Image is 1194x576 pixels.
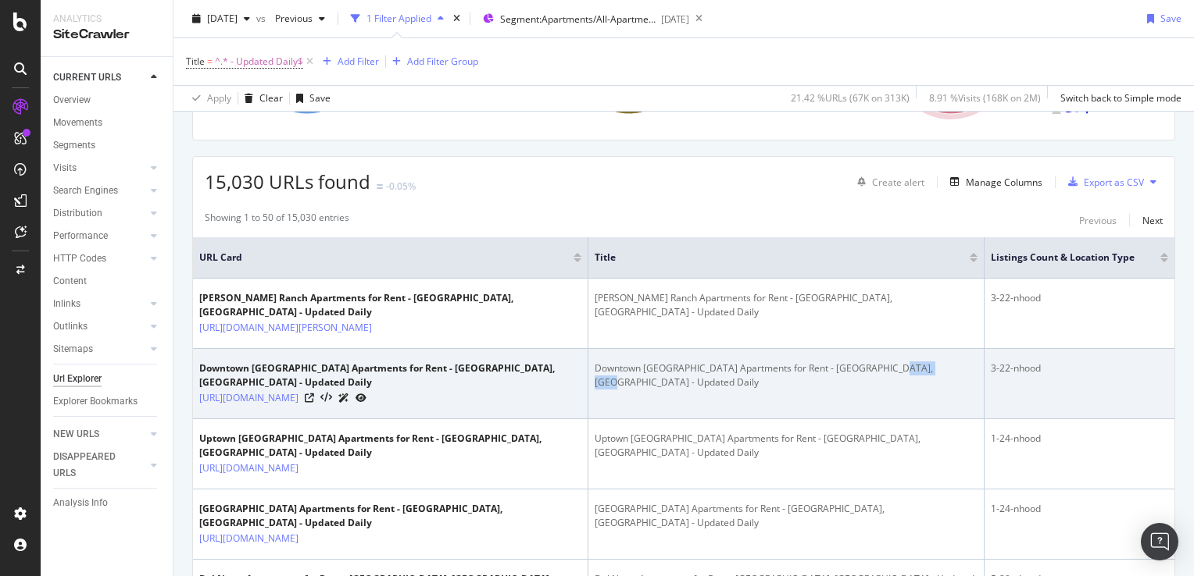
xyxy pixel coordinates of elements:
span: Listings Count & Location Type [991,251,1137,265]
a: Visit Online Page [305,393,314,403]
span: Previous [269,12,313,25]
div: Movements [53,115,102,131]
div: Create alert [872,176,924,189]
span: Title [595,251,946,265]
span: Title [186,55,205,68]
span: 2025 Aug. 20th [207,12,238,25]
div: Search Engines [53,183,118,199]
div: Explorer Bookmarks [53,393,138,410]
div: Apply [207,91,231,105]
div: Previous [1079,214,1117,227]
button: Export as CSV [1062,169,1144,194]
div: Save [309,91,331,105]
span: = [207,55,213,68]
div: SiteCrawler [53,26,160,44]
a: [URL][DOMAIN_NAME][PERSON_NAME] [199,320,372,336]
div: 8.91 % Visits ( 168K on 2M ) [929,91,1041,105]
div: Content [53,273,87,290]
a: Search Engines [53,183,146,199]
div: Add Filter [338,55,379,68]
a: NEW URLS [53,426,146,443]
a: Distribution [53,205,146,222]
div: Uptown [GEOGRAPHIC_DATA] Apartments for Rent - [GEOGRAPHIC_DATA], [GEOGRAPHIC_DATA] - Updated Daily [199,432,581,460]
div: Downtown [GEOGRAPHIC_DATA] Apartments for Rent - [GEOGRAPHIC_DATA], [GEOGRAPHIC_DATA] - Updated D... [199,361,581,389]
span: URL Card [199,251,570,265]
div: Analytics [53,12,160,26]
span: ^.* - Updated Daily$ [215,51,303,73]
div: -0.05% [386,180,416,193]
div: 21.42 % URLs ( 67K on 313K ) [791,91,910,105]
div: times [450,11,463,27]
a: Performance [53,228,146,244]
div: Showing 1 to 50 of 15,030 entries [205,211,349,229]
div: HTTP Codes [53,251,106,267]
button: Previous [269,6,331,31]
button: Add Filter Group [386,52,478,71]
button: Manage Columns [944,172,1042,191]
span: vs [256,12,269,25]
div: 1 Filter Applied [366,12,431,25]
button: Segment:Apartments/All-Apartments[DATE] [477,6,689,31]
a: [URL][DOMAIN_NAME] [199,531,298,546]
div: CURRENT URLS [53,69,121,86]
button: Apply [186,86,231,111]
div: 1-24-nhood [991,502,1168,516]
div: Manage Columns [966,176,1042,189]
div: Downtown [GEOGRAPHIC_DATA] Apartments for Rent - [GEOGRAPHIC_DATA], [GEOGRAPHIC_DATA] - Updated D... [595,361,977,389]
div: 3-22-nhood [991,361,1168,375]
button: Save [290,86,331,111]
a: Explorer Bookmarks [53,393,162,410]
img: Equal [377,184,383,189]
a: Inlinks [53,296,146,312]
div: [DATE] [661,12,689,26]
div: Url Explorer [53,371,102,387]
a: CURRENT URLS [53,69,146,86]
div: [PERSON_NAME] Ranch Apartments for Rent - [GEOGRAPHIC_DATA], [GEOGRAPHIC_DATA] - Updated Daily [595,291,977,319]
div: NEW URLS [53,426,99,443]
a: Movements [53,115,162,131]
div: Distribution [53,205,102,222]
div: Clear [259,91,283,105]
a: HTTP Codes [53,251,146,267]
div: Next [1142,214,1163,227]
button: Clear [238,86,283,111]
a: Content [53,273,162,290]
div: DISAPPEARED URLS [53,449,132,482]
div: [GEOGRAPHIC_DATA] Apartments for Rent - [GEOGRAPHIC_DATA], [GEOGRAPHIC_DATA] - Updated Daily [595,502,977,530]
a: [URL][DOMAIN_NAME] [199,460,298,476]
button: Next [1142,211,1163,229]
button: View HTML Source [320,393,332,404]
div: Segments [53,137,95,154]
div: Sitemaps [53,341,93,357]
div: Save [1160,12,1181,25]
button: 1 Filter Applied [345,6,450,31]
button: [DATE] [186,6,256,31]
a: Sitemaps [53,341,146,357]
text: 1/4 [1065,104,1078,115]
a: Outlinks [53,318,146,335]
button: Previous [1079,211,1117,229]
button: Save [1141,6,1181,31]
div: Analysis Info [53,495,108,511]
div: Performance [53,228,108,244]
div: Export as CSV [1084,176,1144,189]
a: DISAPPEARED URLS [53,449,146,482]
button: Create alert [851,169,924,194]
div: Uptown [GEOGRAPHIC_DATA] Apartments for Rent - [GEOGRAPHIC_DATA], [GEOGRAPHIC_DATA] - Updated Daily [595,432,977,460]
a: AI Url Details [338,389,349,406]
a: Analysis Info [53,495,162,511]
a: Overview [53,92,162,108]
span: Segment: Apartments/All-Apartments [500,12,656,26]
button: Switch back to Simple mode [1054,86,1181,111]
button: Add Filter [316,52,379,71]
div: [GEOGRAPHIC_DATA] Apartments for Rent - [GEOGRAPHIC_DATA], [GEOGRAPHIC_DATA] - Updated Daily [199,502,581,530]
span: 15,030 URLs found [205,169,370,194]
a: Url Explorer [53,371,162,387]
div: Overview [53,92,91,108]
div: Add Filter Group [407,55,478,68]
a: [URL][DOMAIN_NAME] [199,390,298,406]
a: Segments [53,137,162,154]
a: Visits [53,160,146,176]
div: Switch back to Simple mode [1060,91,1181,105]
div: Inlinks [53,296,80,312]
